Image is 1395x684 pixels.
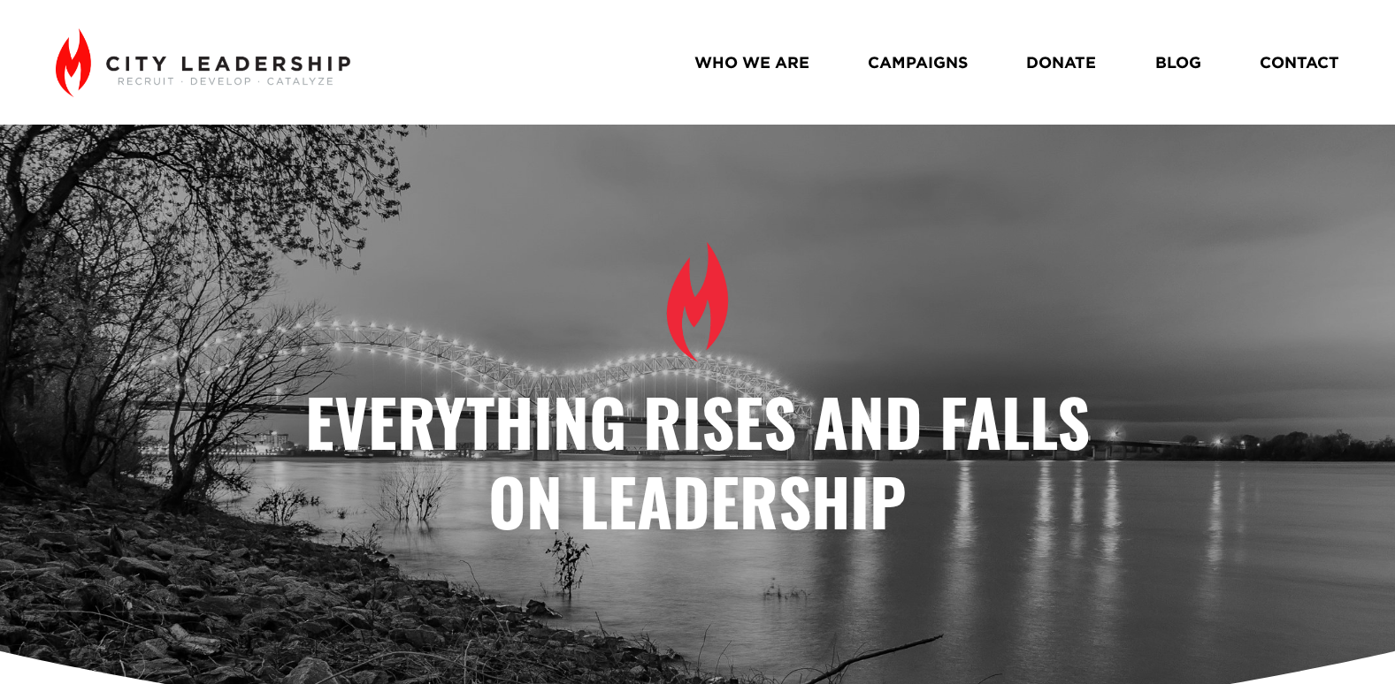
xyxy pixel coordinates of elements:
a: CAMPAIGNS [868,47,968,79]
a: DONATE [1026,47,1096,79]
a: CONTACT [1260,47,1339,79]
a: WHO WE ARE [694,47,809,79]
img: City Leadership - Recruit. Develop. Catalyze. [56,28,350,97]
a: BLOG [1155,47,1201,79]
strong: Everything Rises and Falls on Leadership [305,373,1107,548]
